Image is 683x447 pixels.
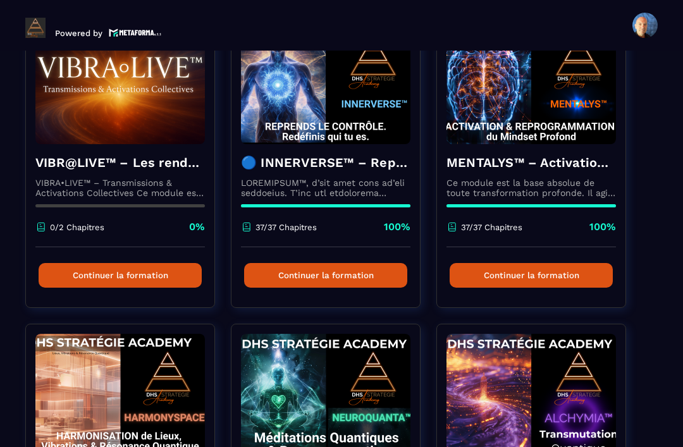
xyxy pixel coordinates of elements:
img: logo-branding [25,18,46,38]
p: 0% [189,220,205,234]
img: formation-background [446,18,616,144]
h4: MENTALYS™ – Activation & Reprogrammation du Mindset Profond [446,154,616,171]
p: Ce module est la base absolue de toute transformation profonde. Il agit comme une activation du n... [446,178,616,198]
a: formation-background🔵 INNERVERSE™ – Reprogrammation Quantique & Activation du Soi RéelLOREMIPSUM™... [231,8,436,324]
p: 100% [384,220,410,234]
a: formation-backgroundVIBR@LIVE™ – Les rendez-vous d’intégration vivanteVIBRA•LIVE™ – Transmissions... [25,8,231,324]
a: formation-backgroundMENTALYS™ – Activation & Reprogrammation du Mindset ProfondCe module est la b... [436,8,642,324]
p: VIBRA•LIVE™ – Transmissions & Activations Collectives Ce module est un espace vivant. [PERSON_NAM... [35,178,205,198]
img: logo [109,27,162,38]
p: 37/37 Chapitres [255,223,317,232]
button: Continuer la formation [244,263,407,288]
p: Powered by [55,28,102,38]
p: 37/37 Chapitres [461,223,522,232]
button: Continuer la formation [450,263,613,288]
button: Continuer la formation [39,263,202,288]
h4: VIBR@LIVE™ – Les rendez-vous d’intégration vivante [35,154,205,171]
p: LOREMIPSUM™, d’sit amet cons ad’eli seddoeius. T’inc utl etdolorema aliquaeni ad minimveniamqui n... [241,178,410,198]
p: 100% [589,220,616,234]
p: 0/2 Chapitres [50,223,104,232]
h4: 🔵 INNERVERSE™ – Reprogrammation Quantique & Activation du Soi Réel [241,154,410,171]
img: formation-background [35,18,205,144]
img: formation-background [241,18,410,144]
